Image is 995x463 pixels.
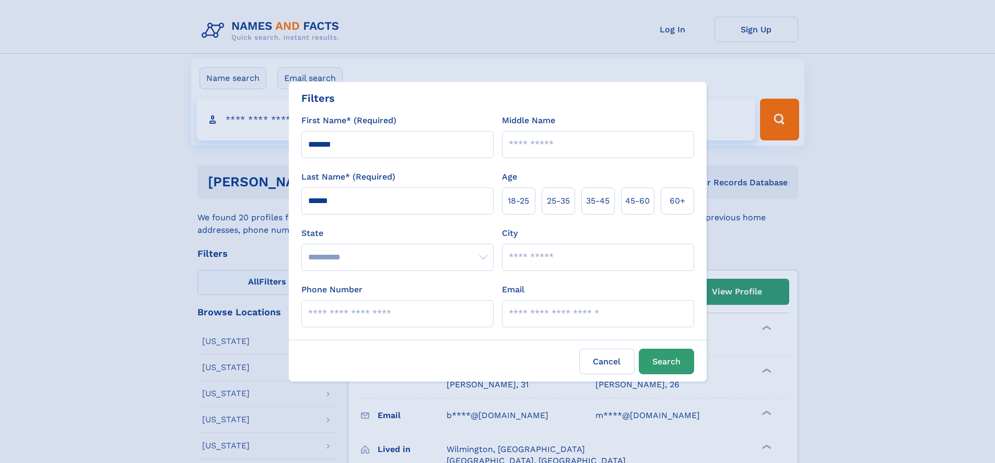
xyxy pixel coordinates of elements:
[301,114,396,127] label: First Name* (Required)
[301,283,362,296] label: Phone Number
[502,227,518,240] label: City
[670,195,685,207] span: 60+
[301,171,395,183] label: Last Name* (Required)
[579,349,635,374] label: Cancel
[301,227,494,240] label: State
[502,283,524,296] label: Email
[502,171,517,183] label: Age
[547,195,570,207] span: 25‑35
[301,90,335,106] div: Filters
[639,349,694,374] button: Search
[586,195,610,207] span: 35‑45
[502,114,555,127] label: Middle Name
[508,195,529,207] span: 18‑25
[625,195,650,207] span: 45‑60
